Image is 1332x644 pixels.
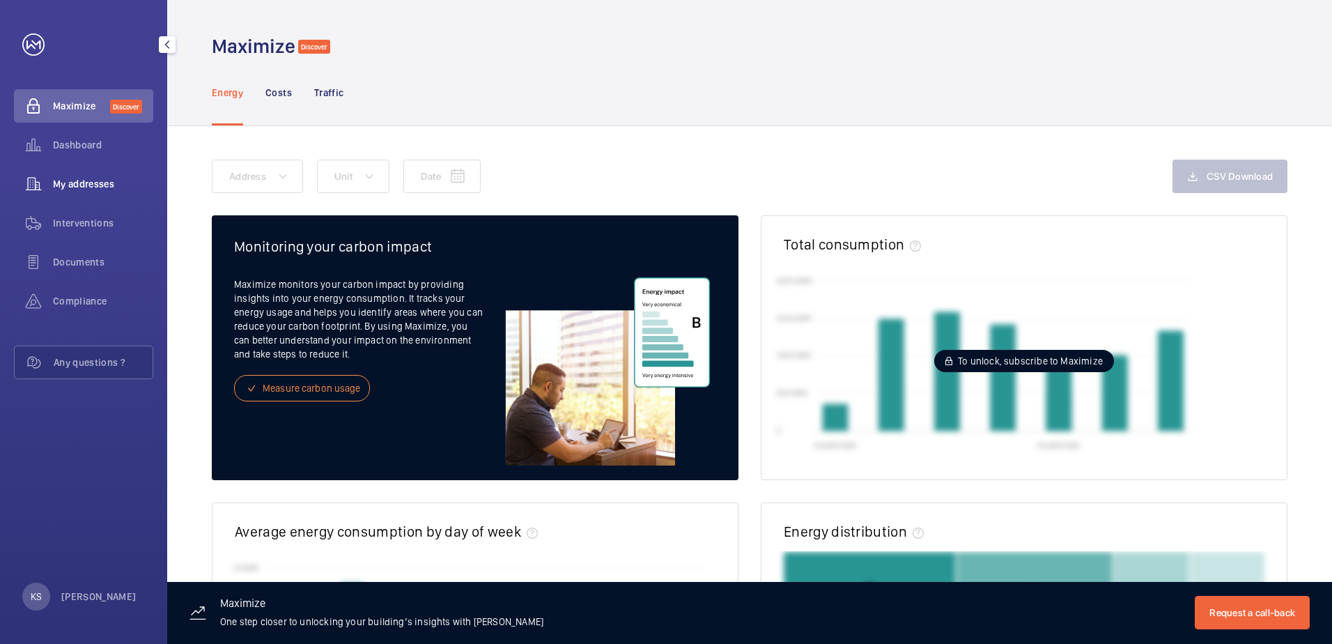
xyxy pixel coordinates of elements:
text: 500 kWh [776,388,808,398]
span: Interventions [53,216,153,230]
span: Unit [334,171,353,182]
button: CSV Download [1172,160,1287,193]
p: [PERSON_NAME] [61,590,137,604]
img: energy-freemium-EN.svg [499,277,716,466]
span: Compliance [53,294,153,308]
span: My addresses [53,177,153,191]
span: Dashboard [53,138,153,152]
h2: Monitoring your carbon impact [234,238,716,255]
h2: Average energy consumption by day of week [235,523,521,540]
span: Discover [110,100,142,114]
p: KS [31,590,42,604]
h1: Maximize [212,33,295,59]
text: 1000 kWh [776,351,812,360]
text: 70 kWh [233,562,259,572]
text: 0 [776,425,781,435]
p: Traffic [314,86,343,100]
span: Measure carbon usage [263,381,361,395]
p: Costs [265,86,292,100]
span: Date [421,171,441,182]
span: Maximize [53,99,110,113]
span: Any questions ? [54,355,153,369]
span: To unlock, subscribe to Maximize [958,354,1103,368]
span: Discover [298,40,330,54]
button: Unit [317,160,389,193]
button: Date [403,160,481,193]
h3: Maximize [220,598,543,615]
h2: Total consumption [784,236,904,253]
p: Energy [212,86,243,100]
text: 2000 kWh [776,275,812,285]
p: Maximize monitors your carbon impact by providing insights into your energy consumption. It track... [234,277,499,361]
span: Address [229,171,266,182]
button: Request a call-back [1195,596,1310,629]
span: CSV Download [1207,171,1273,182]
p: One step closer to unlocking your building’s insights with [PERSON_NAME] [220,615,543,629]
h2: Energy distribution [784,523,907,540]
text: 1500 kWh [776,313,812,323]
span: Documents [53,255,153,269]
button: Address [212,160,303,193]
